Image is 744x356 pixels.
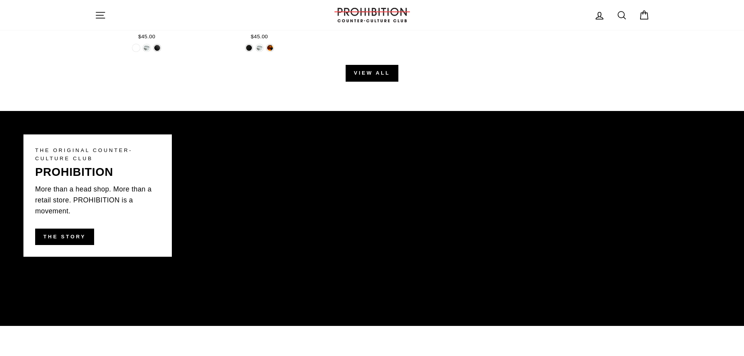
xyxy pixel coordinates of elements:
[35,166,160,178] p: PROHIBITION
[346,65,398,81] a: View all
[35,146,160,163] p: THE ORIGINAL COUNTER-CULTURE CLUB
[207,33,311,41] div: $45.00
[35,184,160,216] p: More than a head shop. More than a retail store. PROHIBITION is a movement.
[35,229,94,245] a: THE STORY
[95,33,199,41] div: $45.00
[333,8,411,22] img: PROHIBITION COUNTER-CULTURE CLUB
